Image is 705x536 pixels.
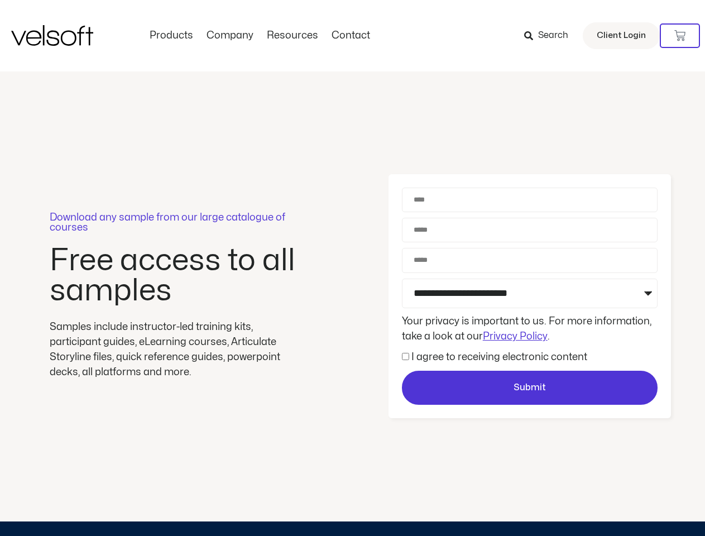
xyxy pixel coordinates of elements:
[200,30,260,42] a: CompanyMenu Toggle
[514,381,546,395] span: Submit
[597,28,646,43] span: Client Login
[50,246,301,306] h2: Free access to all samples
[483,332,548,341] a: Privacy Policy
[325,30,377,42] a: ContactMenu Toggle
[143,30,200,42] a: ProductsMenu Toggle
[402,371,658,405] button: Submit
[411,352,587,362] label: I agree to receiving electronic content
[143,30,377,42] nav: Menu
[399,314,660,344] div: Your privacy is important to us. For more information, take a look at our .
[538,28,568,43] span: Search
[50,213,301,233] p: Download any sample from our large catalogue of courses
[11,25,93,46] img: Velsoft Training Materials
[50,319,301,380] div: Samples include instructor-led training kits, participant guides, eLearning courses, Articulate S...
[260,30,325,42] a: ResourcesMenu Toggle
[524,26,576,45] a: Search
[583,22,660,49] a: Client Login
